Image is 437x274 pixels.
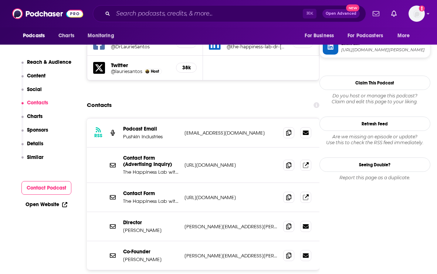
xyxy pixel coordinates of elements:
button: Open AdvancedNew [322,9,360,18]
button: Charts [21,113,43,127]
p: Co-Founder [123,249,179,255]
button: Similar [21,154,44,168]
span: https://www.linkedin.com/company/the-happiness-lab-dr-laurie-santos [341,47,427,53]
div: Report this page as a duplicate. [319,175,430,181]
span: Open Advanced [326,12,356,15]
p: [URL][DOMAIN_NAME] [184,194,277,201]
span: Do you host or manage this podcast? [319,93,430,99]
h5: Twitter [111,62,170,69]
a: Charts [54,29,79,43]
button: open menu [299,29,343,43]
div: Claim and edit this page to your liking. [319,93,430,105]
p: [PERSON_NAME] [123,227,179,233]
p: [PERSON_NAME][EMAIL_ADDRESS][PERSON_NAME][DOMAIN_NAME] [184,223,277,230]
p: Charts [27,113,43,119]
a: Open Website [26,201,67,208]
h2: Contacts [87,98,112,112]
input: Search podcasts, credits, & more... [113,8,303,20]
p: The Happiness Lab with Dr. [PERSON_NAME] (Advertising Inquiry) [123,169,179,175]
span: ⌘ K [303,9,316,18]
p: [EMAIL_ADDRESS][DOMAIN_NAME] [184,130,277,136]
button: open menu [18,29,54,43]
p: Contact Form [123,190,179,197]
button: Show profile menu [409,6,425,22]
button: open menu [392,29,419,43]
span: Podcasts [23,31,45,41]
p: The Happiness Lab with Dr. [PERSON_NAME] [123,198,179,204]
span: New [346,4,359,11]
p: Podcast Email [123,126,179,132]
p: Sponsors [27,127,48,133]
img: Podchaser - Follow, Share and Rate Podcasts [12,7,83,21]
button: Refresh Feed [319,117,430,131]
button: open menu [82,29,123,43]
p: Similar [27,154,44,160]
p: Details [27,141,43,147]
span: For Podcasters [348,31,383,41]
p: Contact Form (Advertising Inquiry) [123,155,179,167]
p: [URL][DOMAIN_NAME] [184,162,277,168]
span: Logged in as kkade [409,6,425,22]
span: Monitoring [88,31,114,41]
p: [PERSON_NAME] [123,256,179,263]
svg: Add a profile image [419,6,425,11]
button: open menu [343,29,394,43]
p: [PERSON_NAME][EMAIL_ADDRESS][PERSON_NAME][DOMAIN_NAME] [184,253,277,259]
button: Contacts [21,100,48,113]
a: Linkedin[URL][DOMAIN_NAME][PERSON_NAME] [323,39,427,55]
img: User Profile [409,6,425,22]
button: Details [21,141,44,154]
a: Seeing Double? [319,157,430,172]
a: Show notifications dropdown [370,7,382,20]
button: Claim This Podcast [319,76,430,90]
button: Content [21,73,46,86]
span: Charts [58,31,74,41]
span: Host [151,69,159,74]
p: Reach & Audience [27,59,71,65]
p: Social [27,86,42,93]
p: Director [123,219,179,226]
button: Reach & Audience [21,59,72,73]
button: Contact Podcast [21,181,72,195]
button: Social [21,86,42,100]
img: Dr. Laurie Santos [145,69,149,73]
h3: RSS [94,133,102,139]
span: More [397,31,410,41]
div: Search podcasts, credits, & more... [93,5,366,22]
div: Are we missing an episode or update? Use this to check the RSS feed immediately. [319,134,430,146]
a: @the-happiness-lab-dr-[PERSON_NAME] [227,44,286,49]
a: @lauriesantos [111,69,142,74]
h5: 38k [182,65,190,71]
button: Sponsors [21,127,48,141]
a: @DrLaurieSantos [111,44,170,49]
a: Show notifications dropdown [388,7,400,20]
p: Content [27,73,45,79]
span: For Business [305,31,334,41]
p: Contacts [27,100,48,106]
p: Pushkin Industries [123,133,179,140]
